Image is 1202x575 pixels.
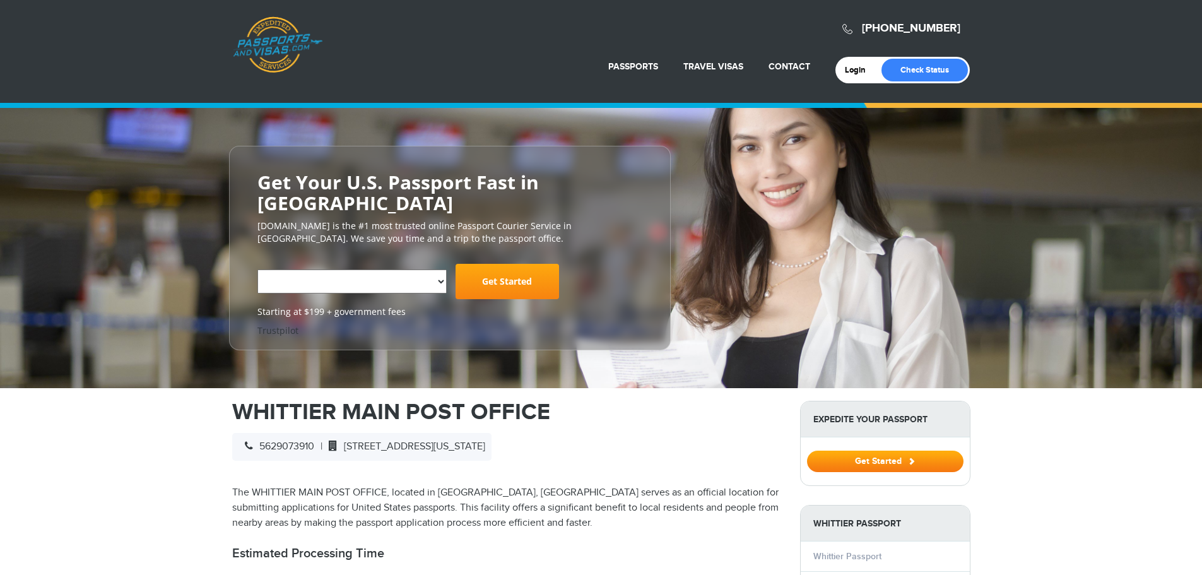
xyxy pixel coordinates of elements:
a: Check Status [881,59,968,81]
span: Starting at $199 + government fees [257,305,642,318]
span: 5629073910 [239,441,314,453]
p: [DOMAIN_NAME] is the #1 most trusted online Passport Courier Service in [GEOGRAPHIC_DATA]. We sav... [257,220,642,245]
a: Get Started [456,264,559,299]
h1: WHITTIER MAIN POST OFFICE [232,401,781,424]
a: Contact [769,61,810,72]
div: | [232,433,492,461]
a: Travel Visas [683,61,743,72]
a: Passports & [DOMAIN_NAME] [233,16,322,73]
strong: Whittier Passport [801,506,970,542]
p: The WHITTIER MAIN POST OFFICE, located in [GEOGRAPHIC_DATA], [GEOGRAPHIC_DATA] serves as an offic... [232,485,781,531]
a: Get Started [807,456,963,466]
a: [PHONE_NUMBER] [862,21,960,35]
h2: Estimated Processing Time [232,546,781,561]
a: Trustpilot [257,324,298,336]
a: Passports [608,61,658,72]
h2: Get Your U.S. Passport Fast in [GEOGRAPHIC_DATA] [257,172,642,213]
a: Login [845,65,875,75]
strong: Expedite Your Passport [801,401,970,437]
a: Whittier Passport [813,551,881,562]
span: [STREET_ADDRESS][US_STATE] [322,441,485,453]
button: Get Started [807,451,963,472]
